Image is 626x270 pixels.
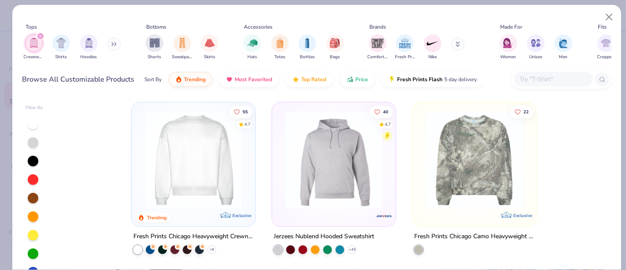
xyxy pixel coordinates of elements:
[140,111,247,209] img: 1358499d-a160-429c-9f1e-ad7a3dc244c9
[298,34,316,60] div: filter for Bottles
[201,34,218,60] button: filter button
[205,38,215,48] img: Skirts Image
[243,34,261,60] div: filter for Hats
[395,34,415,60] button: filter button
[172,34,192,60] div: filter for Sweatpants
[510,105,533,118] button: Like
[172,54,192,60] span: Sweatpants
[601,9,618,26] button: Close
[368,54,388,60] span: Comfort Colors
[349,247,356,252] span: + 43
[355,76,368,83] span: Price
[414,231,534,242] div: Fresh Prints Chicago Camo Heavyweight Crewneck
[232,213,251,218] span: Exclusive
[146,34,163,60] button: filter button
[555,34,572,60] div: filter for Men
[531,38,541,48] img: Unisex Image
[424,34,442,60] div: filter for Nike
[247,54,257,60] span: Hats
[243,34,261,60] button: filter button
[601,38,611,48] img: Cropped Image
[597,54,615,60] span: Cropped
[597,34,615,60] button: filter button
[275,38,285,48] img: Totes Image
[301,76,326,83] span: Top Rated
[340,72,375,87] button: Price
[80,34,98,60] button: filter button
[326,34,344,60] button: filter button
[235,76,272,83] span: Most Favorited
[146,34,163,60] div: filter for Shorts
[22,74,135,85] div: Browse All Customizable Products
[84,38,94,48] img: Hoodies Image
[271,34,289,60] div: filter for Totes
[144,75,162,83] div: Sort By
[421,111,527,209] img: d9105e28-ed75-4fdd-addc-8b592ef863ea
[302,38,312,48] img: Bottles Image
[210,247,214,252] span: + 9
[244,23,273,31] div: Accessories
[368,34,388,60] button: filter button
[298,34,316,60] button: filter button
[26,105,43,111] div: Filter By
[229,105,252,118] button: Like
[395,34,415,60] div: filter for Fresh Prints
[24,34,44,60] div: filter for Crewnecks
[300,54,315,60] span: Bottles
[172,34,192,60] button: filter button
[500,23,522,31] div: Made For
[503,38,513,48] img: Women Image
[371,37,384,50] img: Comfort Colors Image
[330,38,339,48] img: Bags Image
[56,38,66,48] img: Shirts Image
[500,34,517,60] div: filter for Women
[55,54,67,60] span: Shirts
[271,34,289,60] button: filter button
[29,38,39,48] img: Crewnecks Image
[527,34,545,60] button: filter button
[398,37,412,50] img: Fresh Prints Image
[388,76,395,83] img: flash.gif
[597,34,615,60] div: filter for Cropped
[326,34,344,60] div: filter for Bags
[519,74,587,84] input: Try "T-Shirt"
[201,34,218,60] div: filter for Skirts
[219,72,279,87] button: Most Favorited
[169,72,212,87] button: Trending
[26,23,37,31] div: Tops
[177,38,187,48] img: Sweatpants Image
[523,109,529,114] span: 22
[80,34,98,60] div: filter for Hoodies
[514,213,533,218] span: Exclusive
[274,54,285,60] span: Totes
[559,38,568,48] img: Men Image
[52,34,70,60] button: filter button
[184,76,206,83] span: Trending
[370,105,393,118] button: Like
[292,76,299,83] img: TopRated.gif
[133,231,254,242] div: Fresh Prints Chicago Heavyweight Crewneck
[286,72,333,87] button: Top Rated
[243,109,248,114] span: 55
[24,34,44,60] button: filter button
[385,121,391,127] div: 4.7
[175,76,182,83] img: trending.gif
[382,72,483,87] button: Fresh Prints Flash5 day delivery
[148,54,162,60] span: Shorts
[81,54,97,60] span: Hoodies
[424,34,442,60] button: filter button
[598,23,607,31] div: Fits
[395,54,415,60] span: Fresh Prints
[247,38,258,48] img: Hats Image
[444,75,477,85] span: 5 day delivery
[274,231,374,242] div: Jerzees Nublend Hooded Sweatshirt
[501,54,516,60] span: Women
[426,37,439,50] img: Nike Image
[529,54,542,60] span: Unisex
[244,121,250,127] div: 4.7
[555,34,572,60] button: filter button
[147,23,167,31] div: Bottoms
[428,54,437,60] span: Nike
[150,38,160,48] img: Shorts Image
[397,76,442,83] span: Fresh Prints Flash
